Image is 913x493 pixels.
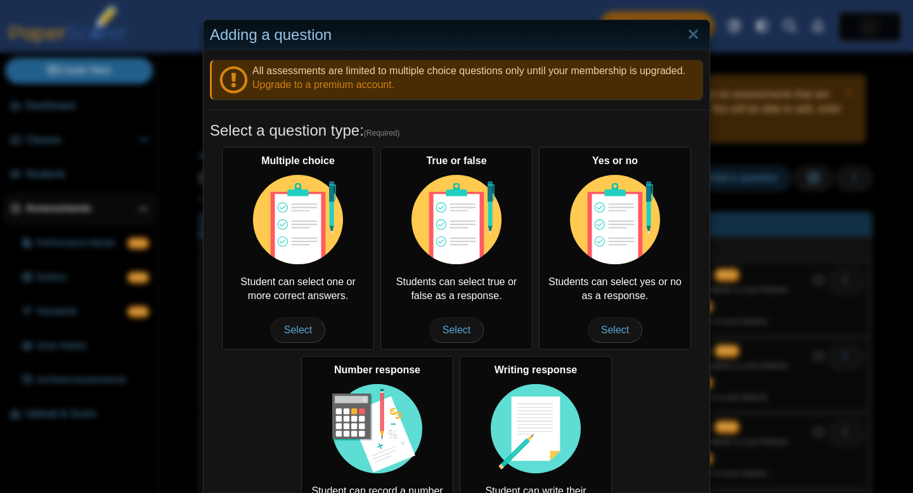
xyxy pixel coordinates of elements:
b: Yes or no [592,155,638,166]
b: Number response [334,364,420,375]
img: item-type-multiple-choice.svg [253,175,343,265]
a: Upgrade to a premium account. [252,79,394,90]
b: Multiple choice [261,155,335,166]
div: Student can select one or more correct answers. [222,147,374,350]
img: item-type-multiple-choice.svg [411,175,502,265]
b: True or false [426,155,486,166]
h5: Select a question type: [210,120,703,141]
img: item-type-writing-response.svg [491,384,581,474]
span: (Required) [364,128,400,139]
img: item-type-multiple-choice.svg [570,175,660,265]
div: Adding a question [204,20,709,50]
span: Select [429,317,484,343]
b: Writing response [495,364,577,375]
a: Close [683,24,703,46]
span: Select [588,317,642,343]
span: Select [271,317,325,343]
div: Students can select true or false as a response. [380,147,533,350]
div: All assessments are limited to multiple choice questions only until your membership is upgraded. [210,60,703,100]
div: Students can select yes or no as a response. [539,147,691,350]
img: item-type-number-response.svg [332,384,422,474]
